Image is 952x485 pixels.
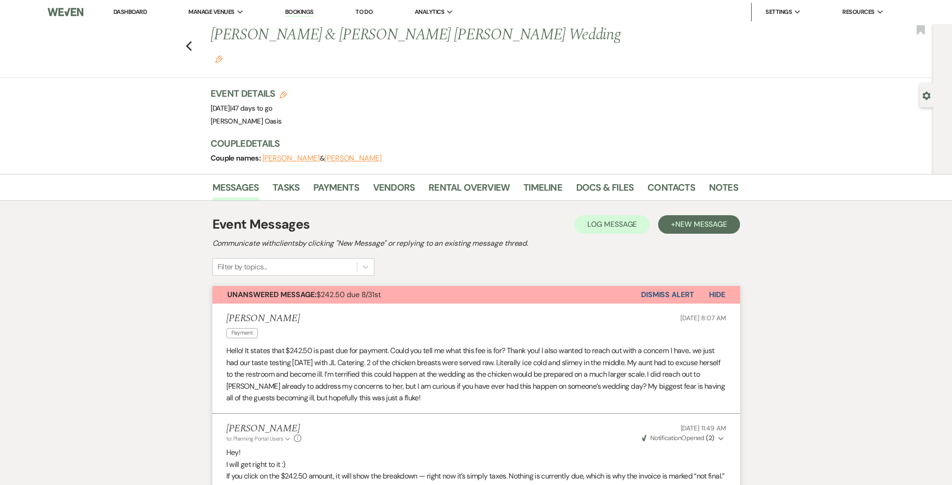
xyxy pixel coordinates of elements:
h1: Event Messages [212,215,310,234]
span: Resources [842,7,874,17]
button: Log Message [574,215,650,234]
span: [DATE] 8:07 AM [680,314,726,322]
span: [DATE] [211,104,273,113]
span: Notification [650,434,681,442]
a: Messages [212,180,259,200]
h3: Couple Details [211,137,729,150]
span: New Message [675,219,727,229]
span: 47 days to go [231,104,273,113]
button: [PERSON_NAME] [262,155,320,162]
a: Timeline [523,180,562,200]
a: Docs & Files [576,180,634,200]
button: Unanswered Message:$242.50 due 8/31st [212,286,641,304]
a: Notes [709,180,738,200]
h2: Communicate with clients by clicking "New Message" or replying to an existing message thread. [212,238,740,249]
a: Bookings [285,8,314,17]
span: & [262,154,382,163]
span: Couple names: [211,153,262,163]
span: Log Message [587,219,637,229]
span: [DATE] 11:49 AM [681,424,726,432]
h5: [PERSON_NAME] [226,423,302,435]
span: Opened [642,434,715,442]
a: To Do [355,8,373,16]
button: Dismiss Alert [641,286,694,304]
span: Manage Venues [188,7,234,17]
img: Weven Logo [48,2,83,22]
p: I will get right to it :) [226,459,726,471]
a: Rental Overview [429,180,510,200]
span: Payment [226,328,258,338]
a: Tasks [273,180,299,200]
button: Open lead details [922,91,931,99]
a: Contacts [647,180,695,200]
span: to: Planning Portal Users [226,435,283,442]
span: Settings [765,7,792,17]
button: NotificationOpened (2) [641,433,726,443]
p: Hello! It states that $242.50 is past due for payment. Could you tell me what this fee is for? Th... [226,345,726,404]
span: Analytics [415,7,444,17]
p: Hey! [226,447,726,459]
h1: [PERSON_NAME] & [PERSON_NAME] [PERSON_NAME] Wedding [211,24,625,68]
button: Edit [215,55,223,63]
div: Filter by topics... [218,261,267,273]
a: Dashboard [113,8,147,16]
span: Hide [709,290,725,299]
strong: Unanswered Message: [227,290,317,299]
button: [PERSON_NAME] [324,155,382,162]
h5: [PERSON_NAME] [226,313,300,324]
button: +New Message [658,215,740,234]
strong: ( 2 ) [706,434,714,442]
span: | [230,104,273,113]
span: [PERSON_NAME] Oasis [211,117,282,126]
button: Hide [694,286,740,304]
button: to: Planning Portal Users [226,435,292,443]
h3: Event Details [211,87,287,100]
span: $242.50 due 8/31st [227,290,381,299]
a: Payments [313,180,359,200]
a: Vendors [373,180,415,200]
